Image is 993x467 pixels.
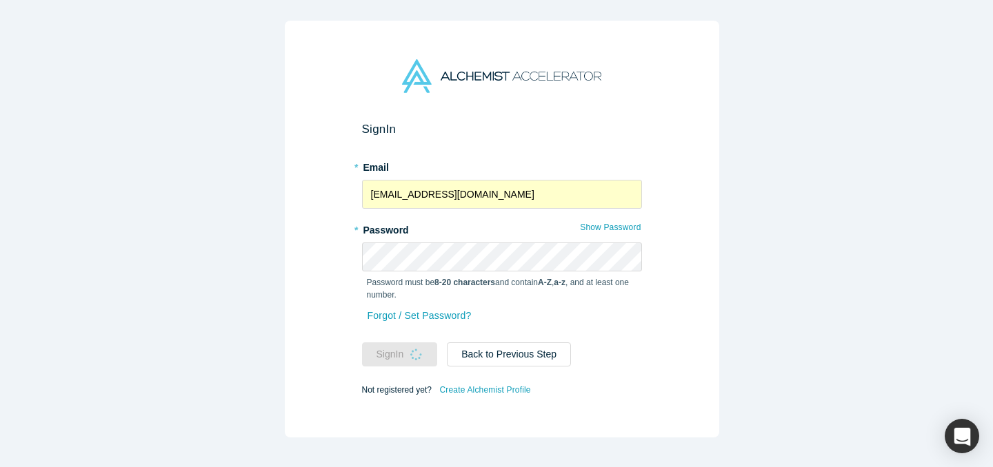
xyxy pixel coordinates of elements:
label: Password [362,218,642,238]
button: Back to Previous Step [447,342,571,366]
span: Not registered yet? [362,385,432,395]
strong: a-z [554,278,565,287]
button: Show Password [579,218,641,236]
p: Password must be and contain , , and at least one number. [367,276,637,301]
label: Email [362,156,642,175]
a: Create Alchemist Profile [439,381,531,399]
img: Alchemist Accelerator Logo [402,59,601,93]
a: Forgot / Set Password? [367,304,472,328]
button: SignIn [362,342,438,366]
h2: Sign In [362,122,642,136]
strong: A-Z [538,278,552,287]
strong: 8-20 characters [434,278,495,287]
